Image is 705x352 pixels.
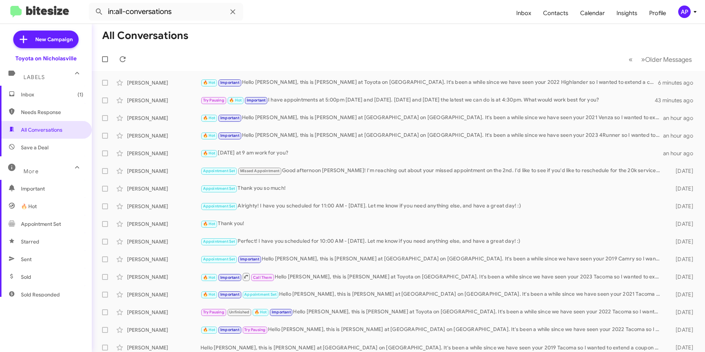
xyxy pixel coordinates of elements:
div: Thank you so much! [200,184,664,193]
span: Important [247,98,266,103]
span: Important [220,327,239,332]
span: Needs Response [21,109,83,116]
span: 🔥 Hot [203,133,216,138]
span: Important [21,185,83,192]
span: 🔥 Hot [254,310,267,314]
span: Important [220,133,239,138]
div: [PERSON_NAME] [127,185,200,192]
div: Hello [PERSON_NAME], this is [PERSON_NAME] at Toyota on [GEOGRAPHIC_DATA]. It's been a while sinc... [200,308,664,316]
span: Missed Appointment [240,168,280,173]
span: Labels [23,74,45,81]
div: [DATE] [664,344,699,351]
div: [PERSON_NAME] [127,132,200,139]
span: Try Pausing [244,327,265,332]
span: Appointment Set [203,239,235,244]
span: Sold Responded [21,291,60,298]
span: 🔥 Hot [203,327,216,332]
span: Starred [21,238,39,245]
div: an hour ago [663,132,699,139]
div: [DATE] at 9 am work for you? [200,149,663,157]
div: [PERSON_NAME] [127,326,200,334]
span: « [629,55,633,64]
div: [DATE] [664,326,699,334]
div: [DATE] [664,220,699,228]
span: 🔥 Hot [203,292,216,297]
nav: Page navigation example [625,52,696,67]
span: 🔥 Hot [203,115,216,120]
button: Previous [624,52,637,67]
span: Older Messages [645,56,692,64]
a: Calendar [574,3,611,24]
a: Insights [611,3,643,24]
h1: All Conversations [102,30,188,42]
div: [PERSON_NAME] [127,273,200,281]
div: Hello [PERSON_NAME], this is [PERSON_NAME] at [GEOGRAPHIC_DATA] on [GEOGRAPHIC_DATA]. It's been a... [200,290,664,299]
div: [PERSON_NAME] [127,238,200,245]
div: 43 minutes ago [655,97,699,104]
div: Hello [PERSON_NAME], this is [PERSON_NAME] at [GEOGRAPHIC_DATA] on [GEOGRAPHIC_DATA]. It's been a... [200,255,664,263]
span: Important [220,80,239,85]
span: 🔥 Hot [203,221,216,226]
span: Appointment Set [244,292,276,297]
div: Hello [PERSON_NAME], this is [PERSON_NAME] at [GEOGRAPHIC_DATA] on [GEOGRAPHIC_DATA]. It's been a... [200,326,664,334]
div: [DATE] [664,203,699,210]
div: [DATE] [664,273,699,281]
span: All Conversations [21,126,62,134]
span: Appointment Set [203,257,235,262]
div: 6 minutes ago [658,79,699,86]
span: Call Them [253,275,272,280]
span: Inbox [21,91,83,98]
button: Next [637,52,696,67]
span: Contacts [537,3,574,24]
div: AP [678,6,691,18]
span: Unfinished [229,310,249,314]
div: [DATE] [664,167,699,175]
div: [DATE] [664,256,699,263]
div: [PERSON_NAME] [127,344,200,351]
span: New Campaign [35,36,73,43]
span: Appointment Set [203,186,235,191]
div: [PERSON_NAME] [127,150,200,157]
div: [PERSON_NAME] [127,309,200,316]
a: Profile [643,3,672,24]
div: [PERSON_NAME] [127,79,200,86]
span: More [23,168,39,175]
span: Appointment Set [203,168,235,173]
div: an hour ago [663,150,699,157]
span: 🔥 Hot [203,80,216,85]
div: Hello [PERSON_NAME], this is [PERSON_NAME] at Toyota on [GEOGRAPHIC_DATA]. It's been a while sinc... [200,78,658,87]
div: Hello [PERSON_NAME], this is [PERSON_NAME] at [GEOGRAPHIC_DATA] on [GEOGRAPHIC_DATA]. It's been a... [200,131,663,140]
span: Try Pausing [203,310,224,314]
input: Search [89,3,243,21]
span: Save a Deal [21,144,48,151]
span: Sent [21,256,32,263]
div: [DATE] [664,238,699,245]
div: [PERSON_NAME] [127,291,200,298]
div: Hello [PERSON_NAME], this is [PERSON_NAME] at Toyota on [GEOGRAPHIC_DATA]. It's been a while sinc... [200,272,664,281]
span: Important [240,257,259,262]
span: 🔥 Hot [21,203,37,210]
span: Important [272,310,291,314]
div: Perfect! I have you scheduled for 10:00 AM - [DATE]. Let me know if you need anything else, and h... [200,237,664,246]
div: [PERSON_NAME] [127,97,200,104]
a: Inbox [510,3,537,24]
div: Hello [PERSON_NAME], this is [PERSON_NAME] at [GEOGRAPHIC_DATA] on [GEOGRAPHIC_DATA]. It's been a... [200,344,664,351]
div: Alrighty! I have you scheduled for 11:00 AM - [DATE]. Let me know if you need anything else, and ... [200,202,664,210]
span: 🔥 Hot [203,275,216,280]
div: [PERSON_NAME] [127,114,200,122]
div: [PERSON_NAME] [127,256,200,263]
div: [DATE] [664,185,699,192]
span: Appointment Set [203,204,235,209]
span: (1) [77,91,83,98]
a: New Campaign [13,31,79,48]
div: [DATE] [664,309,699,316]
div: Hello [PERSON_NAME], this is [PERSON_NAME] at [GEOGRAPHIC_DATA] on [GEOGRAPHIC_DATA]. It's been a... [200,114,663,122]
span: Important [220,292,239,297]
span: Appointment Set [21,220,61,228]
div: Thank you! [200,220,664,228]
span: Try Pausing [203,98,224,103]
